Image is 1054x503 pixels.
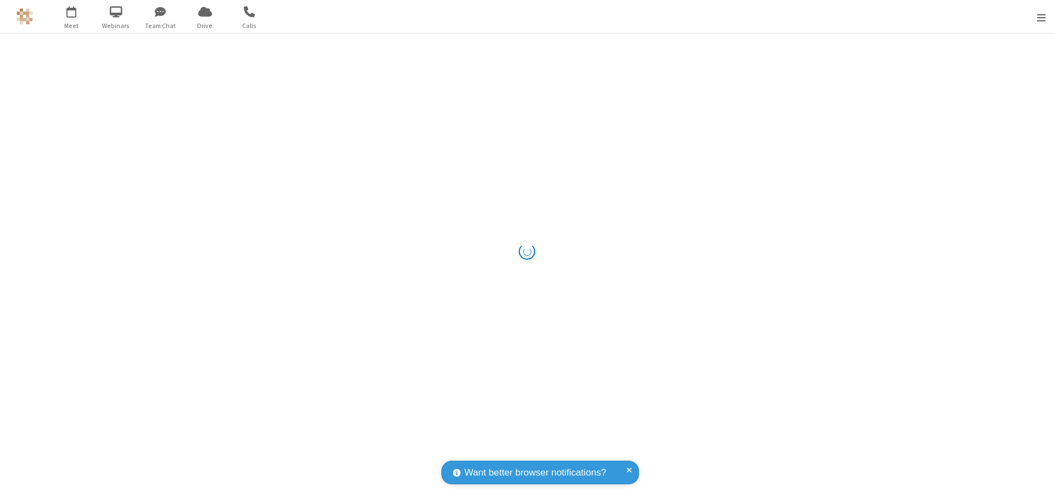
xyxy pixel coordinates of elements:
[229,21,270,31] span: Calls
[96,21,137,31] span: Webinars
[184,21,226,31] span: Drive
[51,21,92,31] span: Meet
[16,8,33,25] img: QA Selenium DO NOT DELETE OR CHANGE
[464,466,606,480] span: Want better browser notifications?
[140,21,181,31] span: Team Chat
